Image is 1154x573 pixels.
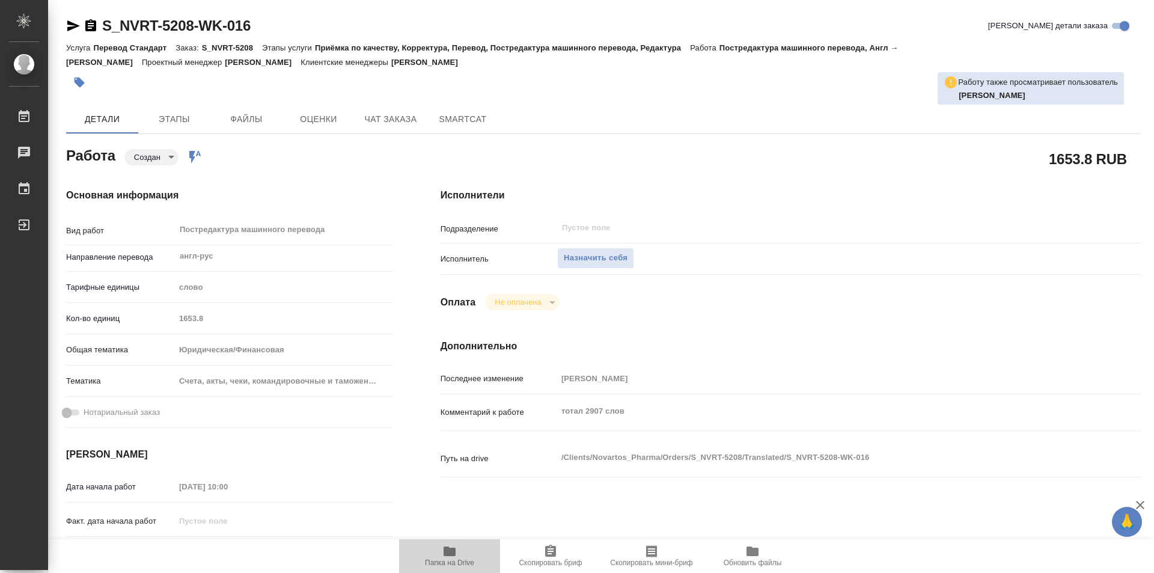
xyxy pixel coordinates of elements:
b: [PERSON_NAME] [959,91,1025,100]
span: 🙏 [1117,509,1137,535]
button: Скопировать ссылку для ЯМессенджера [66,19,81,33]
p: Работу также просматривает пользователь [958,76,1118,88]
span: Обновить файлы [724,559,782,567]
button: Скопировать ссылку [84,19,98,33]
p: Комментарий к работе [441,406,557,418]
p: Работа [690,43,719,52]
p: [PERSON_NAME] [391,58,467,67]
p: Проектный менеджер [142,58,225,67]
button: Скопировать бриф [500,539,601,573]
span: Оценки [290,112,347,127]
div: Юридическая/Финансовая [175,340,392,360]
textarea: /Clients/Novartos_Pharma/Orders/S_NVRT-5208/Translated/S_NVRT-5208-WK-016 [557,447,1082,468]
input: Пустое поле [557,370,1082,387]
h2: Работа [66,144,115,165]
p: Факт. дата начала работ [66,515,175,527]
h4: [PERSON_NAME] [66,447,392,462]
p: Заказ: [176,43,201,52]
button: Скопировать мини-бриф [601,539,702,573]
div: Создан [485,294,559,310]
button: Не оплачена [491,297,545,307]
p: Последнее изменение [441,373,557,385]
p: S_NVRT-5208 [202,43,262,52]
button: Добавить тэг [66,69,93,96]
p: Направление перевода [66,251,175,263]
p: Тарифные единицы [66,281,175,293]
h4: Исполнители [441,188,1141,203]
span: Папка на Drive [425,559,474,567]
input: Пустое поле [175,310,392,327]
p: Исполнитель [441,253,557,265]
p: Грабко Мария [959,90,1118,102]
div: Создан [124,149,179,165]
p: Подразделение [441,223,557,235]
p: Клиентские менеджеры [301,58,391,67]
span: Файлы [218,112,275,127]
input: Пустое поле [175,512,280,530]
h4: Основная информация [66,188,392,203]
p: Общая тематика [66,344,175,356]
button: Обновить файлы [702,539,803,573]
h4: Оплата [441,295,476,310]
p: Перевод Стандарт [93,43,176,52]
span: Назначить себя [564,251,627,265]
textarea: тотал 2907 слов [557,401,1082,421]
span: SmartCat [434,112,492,127]
input: Пустое поле [175,478,280,495]
h4: Дополнительно [441,339,1141,354]
p: Приёмка по качеству, Корректура, Перевод, Постредактура машинного перевода, Редактура [315,43,690,52]
span: Нотариальный заказ [84,406,160,418]
span: [PERSON_NAME] детали заказа [988,20,1108,32]
span: Этапы [145,112,203,127]
a: S_NVRT-5208-WK-016 [102,17,251,34]
p: Вид работ [66,225,175,237]
span: Скопировать бриф [519,559,582,567]
span: Чат заказа [362,112,420,127]
p: [PERSON_NAME] [225,58,301,67]
p: Тематика [66,375,175,387]
span: Детали [73,112,131,127]
div: Счета, акты, чеки, командировочные и таможенные документы [175,371,392,391]
span: Скопировать мини-бриф [610,559,692,567]
p: Путь на drive [441,453,557,465]
p: Этапы услуги [262,43,315,52]
button: 🙏 [1112,507,1142,537]
input: Пустое поле [561,221,1054,235]
button: Папка на Drive [399,539,500,573]
button: Создан [130,152,164,162]
p: Кол-во единиц [66,313,175,325]
div: слово [175,277,392,298]
button: Назначить себя [557,248,634,269]
p: Услуга [66,43,93,52]
h2: 1653.8 RUB [1049,149,1127,169]
p: Дата начала работ [66,481,175,493]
